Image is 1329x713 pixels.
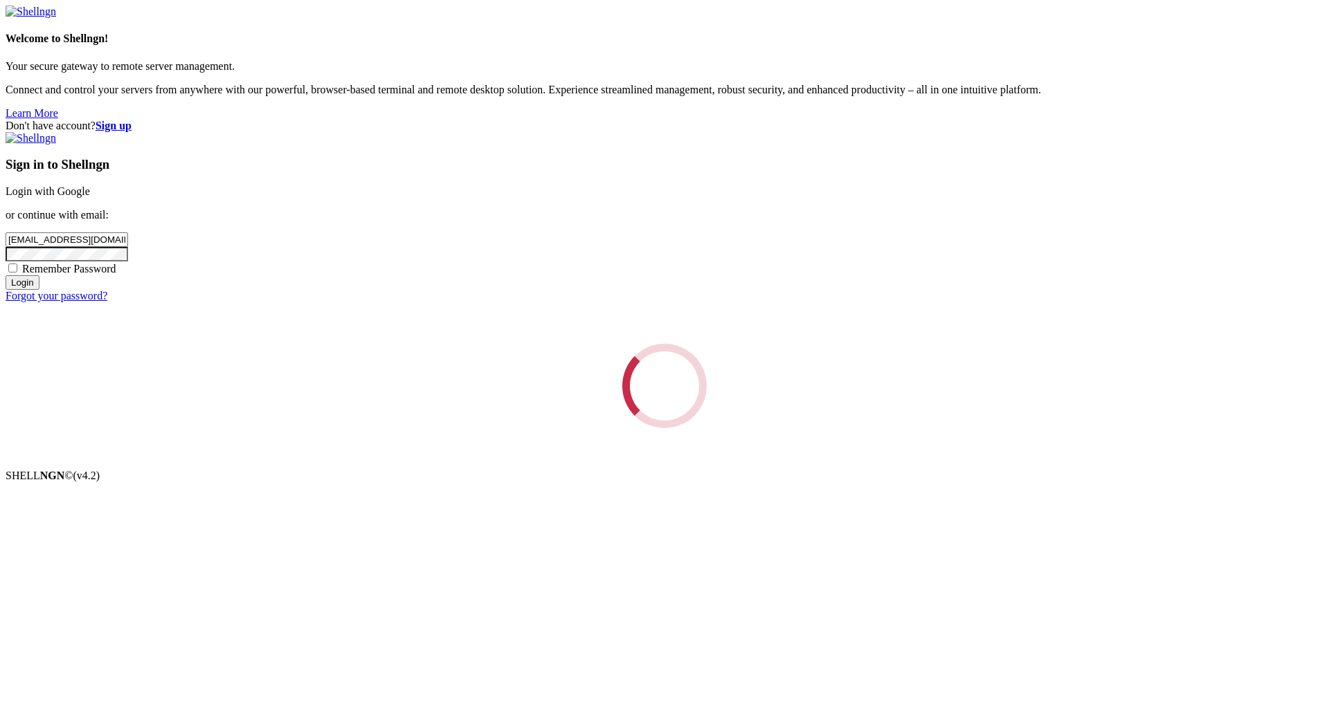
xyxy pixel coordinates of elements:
[622,344,707,428] div: Loading...
[6,470,100,481] span: SHELL ©
[8,263,17,272] input: Remember Password
[40,470,65,481] b: NGN
[6,209,1323,221] p: or continue with email:
[6,290,107,302] a: Forgot your password?
[6,157,1323,172] h3: Sign in to Shellngn
[6,107,58,119] a: Learn More
[6,120,1323,132] div: Don't have account?
[6,132,56,145] img: Shellngn
[22,263,116,275] span: Remember Password
[6,60,1323,73] p: Your secure gateway to remote server management.
[96,120,132,131] a: Sign up
[6,232,128,247] input: Email address
[6,275,39,290] input: Login
[6,84,1323,96] p: Connect and control your servers from anywhere with our powerful, browser-based terminal and remo...
[6,185,90,197] a: Login with Google
[6,6,56,18] img: Shellngn
[6,33,1323,45] h4: Welcome to Shellngn!
[73,470,100,481] span: 4.2.0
